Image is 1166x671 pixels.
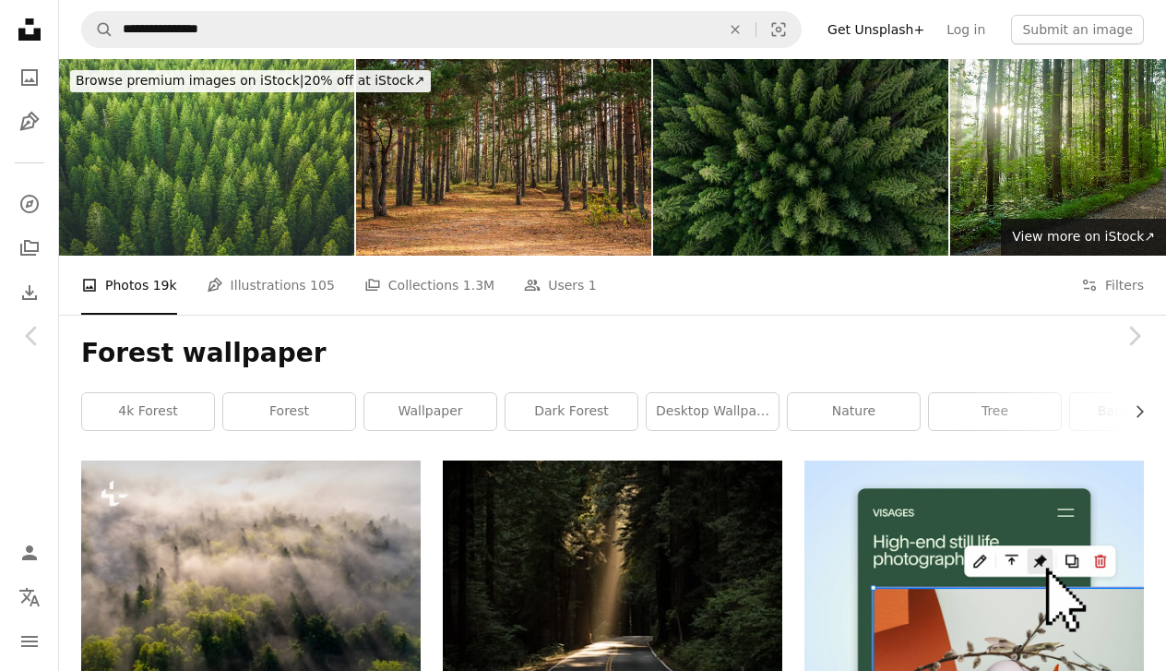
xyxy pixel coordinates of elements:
span: 1 [589,275,597,295]
button: Clear [715,12,756,47]
a: tree [929,393,1061,430]
a: Photos [11,59,48,96]
button: Visual search [756,12,801,47]
a: forest [223,393,355,430]
a: Browse premium images on iStock|20% off at iStock↗ [59,59,442,103]
a: 4k forest [82,393,214,430]
button: Submit an image [1011,15,1144,44]
a: Explore [11,186,48,222]
img: Green Forest [59,59,354,256]
a: dark forest [506,393,637,430]
a: Log in / Sign up [11,534,48,571]
a: desktop wallpaper [647,393,779,430]
a: Collections 1.3M [364,256,494,315]
div: 20% off at iStock ↗ [70,70,431,92]
span: Browse premium images on iStock | [76,73,303,88]
a: Users 1 [524,256,597,315]
a: a forest of trees [81,565,421,581]
form: Find visuals sitewide [81,11,802,48]
button: Menu [11,623,48,660]
a: nature [788,393,920,430]
a: Collections [11,230,48,267]
span: View more on iStock ↗ [1012,229,1155,244]
img: Aerial view on green pine forest [653,59,948,256]
a: Illustrations [11,103,48,140]
a: Illustrations 105 [207,256,335,315]
button: Search Unsplash [82,12,113,47]
a: Next [1101,247,1166,425]
button: Filters [1081,256,1144,315]
span: 105 [310,275,335,295]
a: Get Unsplash+ [816,15,935,44]
a: wallpaper [364,393,496,430]
a: Log in [935,15,996,44]
button: Language [11,579,48,616]
img: Autumn landscape with pine forest, tree trunks illuminated by sunlight. [356,59,651,256]
a: empty concrete road covered surrounded by tall tress with sun rays [443,566,782,582]
a: View more on iStock↗ [1001,219,1166,256]
h1: Forest wallpaper [81,337,1144,370]
span: 1.3M [463,275,494,295]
